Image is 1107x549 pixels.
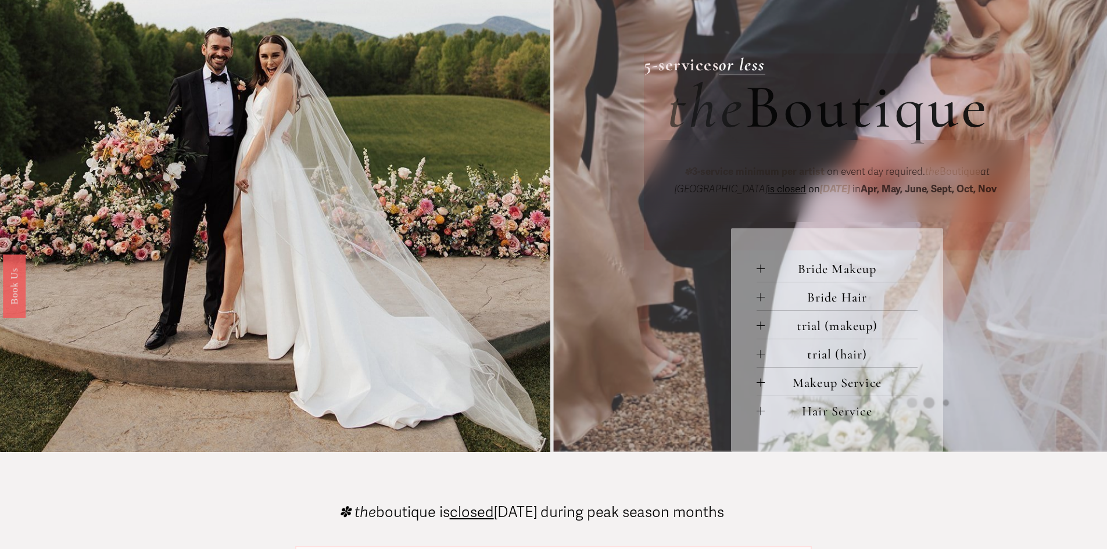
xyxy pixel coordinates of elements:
em: ✽ [684,166,692,178]
span: trial (hair) [765,346,918,362]
span: Boutique [925,166,980,178]
button: Bride Makeup [757,254,918,282]
span: Bride Hair [765,289,918,305]
span: Hair Service [765,403,918,419]
a: Book Us [3,254,26,317]
span: trial (makeup) [765,318,918,333]
span: Boutique [745,70,990,145]
a: or less [719,54,765,76]
p: boutique is [DATE] during peak season months [339,505,724,519]
span: Makeup Service [765,375,918,390]
span: closed [450,503,494,521]
button: Makeup Service [757,368,918,396]
em: [DATE] [820,183,850,195]
em: ✽ the [339,503,376,521]
em: the [667,70,745,145]
button: trial (makeup) [757,311,918,339]
em: the [925,166,940,178]
p: on [667,163,1007,199]
button: Hair Service [757,396,918,424]
span: Bride Makeup [765,261,918,277]
button: trial (hair) [757,339,918,367]
strong: 5-services [644,54,719,76]
span: on event day required. [825,166,925,178]
strong: 3-service minimum per artist [692,166,825,178]
button: Bride Hair [757,282,918,310]
strong: Apr, May, June, Sept, Oct, Nov [861,183,997,195]
span: is closed [768,183,806,195]
span: in [850,183,999,195]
